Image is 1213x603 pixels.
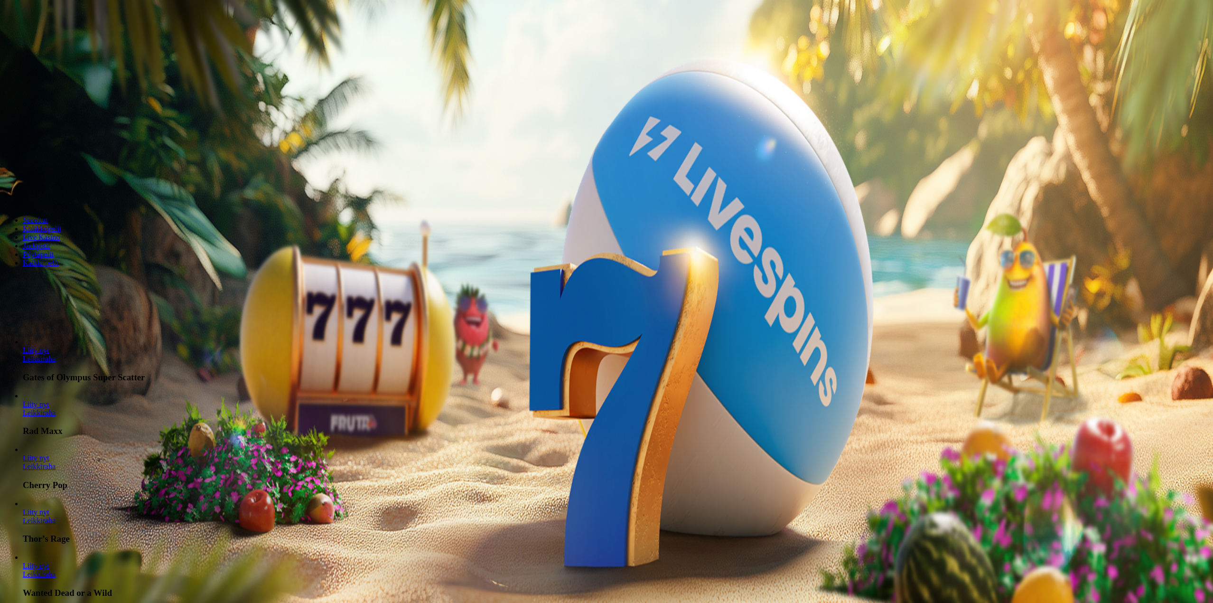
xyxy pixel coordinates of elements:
[23,409,56,417] a: Rad Maxx
[23,508,49,516] span: Liity nyt
[23,355,56,363] a: Gates of Olympus Super Scatter
[23,338,1209,383] article: Gates of Olympus Super Scatter
[23,553,1209,598] article: Wanted Dead or a Wild
[23,588,1209,598] h3: Wanted Dead or a Wild
[23,454,49,462] a: Cherry Pop
[23,499,1209,545] article: Thor’s Rage
[23,242,50,250] a: Jackpotit
[23,392,1209,437] article: Rad Maxx
[23,508,49,516] a: Thor’s Rage
[23,250,54,258] a: Pöytäpelit
[23,426,1209,436] h3: Rad Maxx
[23,445,1209,490] article: Cherry Pop
[23,216,47,224] a: Suositut
[23,562,49,570] span: Liity nyt
[23,570,56,578] a: Wanted Dead or a Wild
[23,225,61,233] a: Kolikkopelit
[23,534,1209,544] h3: Thor’s Rage
[4,200,1209,267] nav: Lobby
[23,480,1209,490] h3: Cherry Pop
[23,346,49,354] a: Gates of Olympus Super Scatter
[23,346,49,354] span: Liity nyt
[23,259,59,267] a: Kaikki pelit
[23,454,49,462] span: Liity nyt
[4,200,1209,285] header: Lobby
[23,517,56,525] a: Thor’s Rage
[23,372,1209,383] h3: Gates of Olympus Super Scatter
[23,400,49,408] span: Liity nyt
[23,562,49,570] a: Wanted Dead or a Wild
[23,233,60,241] a: Live Kasino
[23,462,56,471] a: Cherry Pop
[23,400,49,408] a: Rad Maxx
